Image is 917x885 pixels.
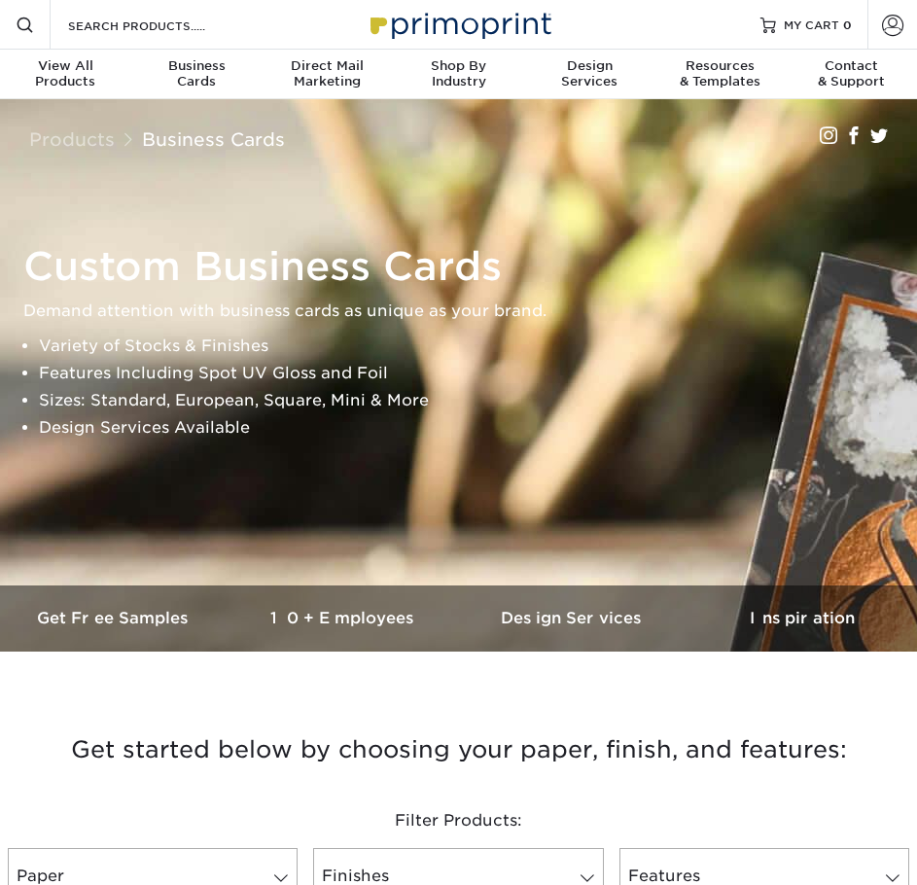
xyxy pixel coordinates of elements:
[262,58,393,89] div: Marketing
[362,3,556,45] img: Primoprint
[655,50,787,101] a: Resources& Templates
[23,298,911,325] p: Demand attention with business cards as unique as your brand.
[655,58,787,74] span: Resources
[229,609,459,627] h3: 10+ Employees
[393,58,524,74] span: Shop By
[66,14,256,37] input: SEARCH PRODUCTS.....
[688,609,917,627] h3: Inspiration
[655,58,787,89] div: & Templates
[524,58,655,89] div: Services
[262,50,393,101] a: Direct MailMarketing
[131,58,263,74] span: Business
[39,333,911,360] li: Variety of Stocks & Finishes
[786,58,917,74] span: Contact
[524,58,655,74] span: Design
[459,585,688,651] a: Design Services
[843,18,852,31] span: 0
[142,128,285,150] a: Business Cards
[393,58,524,89] div: Industry
[459,609,688,627] h3: Design Services
[262,58,393,74] span: Direct Mail
[29,128,115,150] a: Products
[39,387,911,414] li: Sizes: Standard, European, Square, Mini & More
[786,50,917,101] a: Contact& Support
[786,58,917,89] div: & Support
[23,243,911,290] h1: Custom Business Cards
[524,50,655,101] a: DesignServices
[39,360,911,387] li: Features Including Spot UV Gloss and Foil
[15,722,902,770] h3: Get started below by choosing your paper, finish, and features:
[393,50,524,101] a: Shop ByIndustry
[229,585,459,651] a: 10+ Employees
[131,50,263,101] a: BusinessCards
[39,414,911,442] li: Design Services Available
[784,17,839,33] span: MY CART
[688,585,917,651] a: Inspiration
[131,58,263,89] div: Cards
